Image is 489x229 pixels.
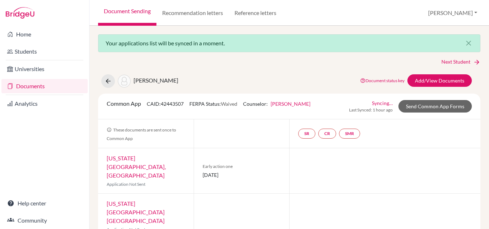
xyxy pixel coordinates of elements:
[203,163,281,170] span: Early action one
[318,129,336,139] a: CR
[360,78,405,83] a: Document status key
[98,34,480,52] div: Your applications list will be synced in a moment.
[107,127,176,141] span: These documents are sent once to Common App
[203,171,281,179] span: [DATE]
[339,129,360,139] a: SMR
[271,101,310,107] a: [PERSON_NAME]
[1,79,88,93] a: Documents
[243,101,310,107] span: Counselor:
[1,27,88,41] a: Home
[1,96,88,111] a: Analytics
[1,44,88,59] a: Students
[107,100,141,107] span: Common App
[107,181,145,187] span: Application Not Sent
[372,99,393,107] a: Syncing…
[349,107,393,113] span: Last Synced: 1 hour ago
[107,155,166,179] a: [US_STATE][GEOGRAPHIC_DATA], [GEOGRAPHIC_DATA]
[425,6,480,20] button: [PERSON_NAME]
[107,200,165,224] a: [US_STATE][GEOGRAPHIC_DATA] [GEOGRAPHIC_DATA]
[407,74,472,87] a: Add/View Documents
[441,58,480,66] a: Next Student
[6,7,34,19] img: Bridge-U
[457,35,480,52] button: Close
[221,101,237,107] span: Waived
[464,39,473,48] i: close
[398,100,472,113] a: Send Common App Forms
[1,196,88,210] a: Help center
[1,62,88,76] a: Universities
[134,77,178,84] span: [PERSON_NAME]
[189,101,237,107] span: FERPA Status:
[1,213,88,228] a: Community
[298,129,315,139] a: SR
[147,101,184,107] span: CAID: 42443507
